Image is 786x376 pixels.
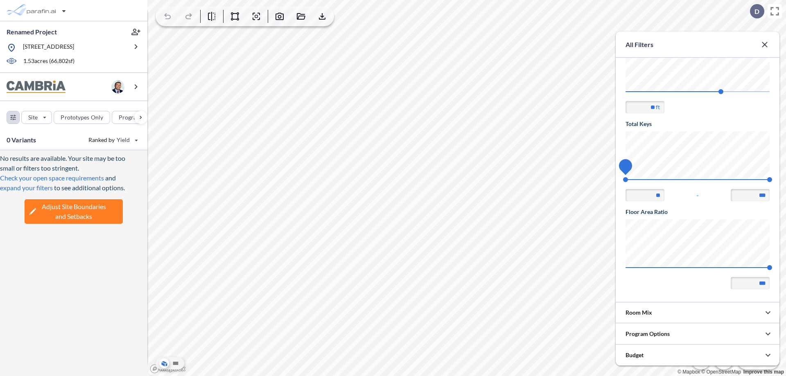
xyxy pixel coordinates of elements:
[159,358,169,368] button: Aerial View
[25,199,123,224] button: Adjust Site Boundariesand Setbacks
[7,135,36,145] p: 0 Variants
[701,369,741,375] a: OpenStreetMap
[61,113,103,122] p: Prototypes Only
[82,133,143,146] button: Ranked by Yield
[626,208,770,216] h5: Floor Area Ratio
[7,81,65,93] img: BrandImage
[28,113,38,122] p: Site
[7,27,57,36] p: Renamed Project
[23,43,74,53] p: [STREET_ADDRESS]
[623,163,628,169] span: 74
[626,189,770,201] div: -
[626,351,644,359] p: Budget
[112,111,156,124] button: Program
[754,8,759,15] p: D
[111,80,124,93] img: user logo
[626,330,670,338] p: Program Options
[150,364,186,374] a: Mapbox homepage
[54,111,110,124] button: Prototypes Only
[42,202,106,221] span: Adjust Site Boundaries and Setbacks
[626,120,770,128] h5: Total Keys
[171,358,181,368] button: Site Plan
[119,113,142,122] p: Program
[626,40,653,50] p: All Filters
[117,136,130,144] span: Yield
[656,103,660,111] label: ft
[21,111,52,124] button: Site
[743,369,784,375] a: Improve this map
[626,308,652,317] p: Room Mix
[678,369,700,375] a: Mapbox
[23,57,75,66] p: 1.53 acres ( 66,802 sf)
